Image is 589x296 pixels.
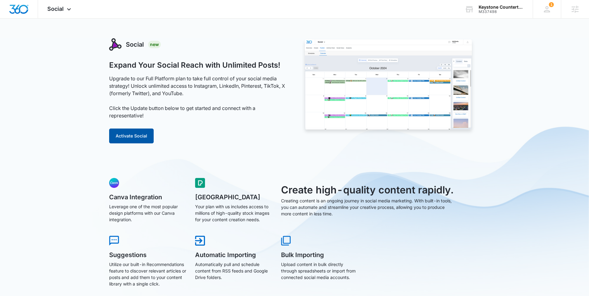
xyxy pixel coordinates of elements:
[281,261,358,281] p: Upload content in bulk directly through spreadsheets or import from connected social media accounts.
[109,129,154,143] button: Activate Social
[479,10,524,14] div: account id
[281,197,455,217] p: Creating content is an ongoing journey in social media marketing. With built-in tools, you can au...
[195,261,272,281] p: Automatically pull and schedule content from RSS feeds and Google Drive folders.
[126,40,144,49] h3: Social
[109,61,280,70] h1: Expand Your Social Reach with Unlimited Posts!
[281,183,455,197] h3: Create high-quality content rapidly.
[47,6,64,12] span: Social
[479,5,524,10] div: account name
[109,75,288,119] p: Upgrade to our Full Platform plan to take full control of your social media strategy! Unlock unli...
[281,252,358,258] h5: Bulk Importing
[109,203,186,223] p: Leverage one of the most popular design platforms with our Canva integration.
[195,252,272,258] h5: Automatic Importing
[195,203,272,223] p: Your plan with us includes access to millions of high-quality stock images for your content creat...
[549,2,554,7] div: notifications count
[109,261,186,287] p: Utilize our built-in Recommendations feature to discover relevant articles or posts and add them ...
[549,2,554,7] span: 1
[148,41,161,48] div: New
[195,194,272,200] h5: [GEOGRAPHIC_DATA]
[109,252,186,258] h5: Suggestions
[109,194,186,200] h5: Canva Integration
